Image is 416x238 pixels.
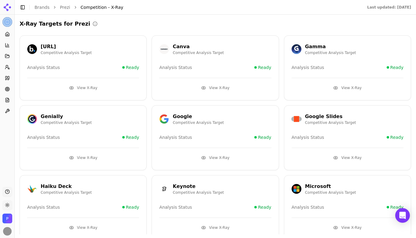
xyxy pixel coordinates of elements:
button: Open user button [3,227,12,236]
div: Canva [173,43,224,50]
button: View X-Ray [159,83,271,93]
p: Competitive Analysis Target [305,120,356,125]
p: Competitive Analysis Target [173,120,224,125]
nav: breadcrumb [35,4,355,10]
div: [URL] [41,43,92,50]
span: Analysis Status [292,64,324,70]
span: Analysis Status [27,204,60,210]
span: Analysis Status [27,134,60,140]
img: genially [27,114,37,124]
span: Analysis Status [292,204,324,210]
div: Google [173,113,224,120]
p: Competitive Analysis Target [41,50,92,55]
a: Brands [35,5,50,10]
img: gamma [292,44,301,54]
img: google [159,114,169,124]
p: Competitive Analysis Target [305,50,356,55]
p: Competitive Analysis Target [173,50,224,55]
span: Analysis Status [27,64,60,70]
p: Competitive Analysis Target [41,120,92,125]
span: Analysis Status [159,204,192,210]
button: View X-Ray [292,153,403,163]
span: Ready [126,204,139,210]
img: google slides [292,114,301,124]
img: haiku deck [27,184,37,194]
div: Microsoft [305,183,356,190]
img: Prezi [2,17,12,27]
button: Current brand: Prezi [2,17,12,27]
div: Genially [41,113,92,120]
div: Google Slides [305,113,356,120]
button: View X-Ray [292,83,403,93]
div: Gamma [305,43,356,50]
div: Open Intercom Messenger [395,208,410,223]
button: View X-Ray [292,223,403,233]
button: View X-Ray [27,153,139,163]
button: View X-Ray [27,223,139,233]
span: Ready [126,64,139,70]
div: Keynote [173,183,224,190]
p: Competitive Analysis Target [41,190,92,195]
span: Ready [258,134,271,140]
button: Open organization switcher [2,214,12,223]
span: Ready [390,64,403,70]
button: View X-Ray [159,153,271,163]
button: View X-Ray [159,223,271,233]
button: View X-Ray [27,83,139,93]
span: Competition - X-Ray [81,4,123,10]
span: Ready [390,204,403,210]
img: Prezi [2,214,12,223]
span: Ready [390,134,403,140]
h2: X-Ray Targets for Prezi [20,20,90,28]
img: keynote [159,184,169,194]
img: canva [159,44,169,54]
span: Analysis Status [159,134,192,140]
p: Competitive Analysis Target [173,190,224,195]
span: Analysis Status [159,64,192,70]
img: microsoft [292,184,301,194]
div: Haiku Deck [41,183,92,190]
div: Last updated: [DATE] [367,5,411,10]
span: Ready [126,134,139,140]
img: beautiful.ai [27,44,37,54]
span: Ready [258,64,271,70]
span: Ready [258,204,271,210]
span: Analysis Status [292,134,324,140]
a: Prezi [60,4,70,10]
p: Competitive Analysis Target [305,190,356,195]
img: Terry Moore [3,227,12,236]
